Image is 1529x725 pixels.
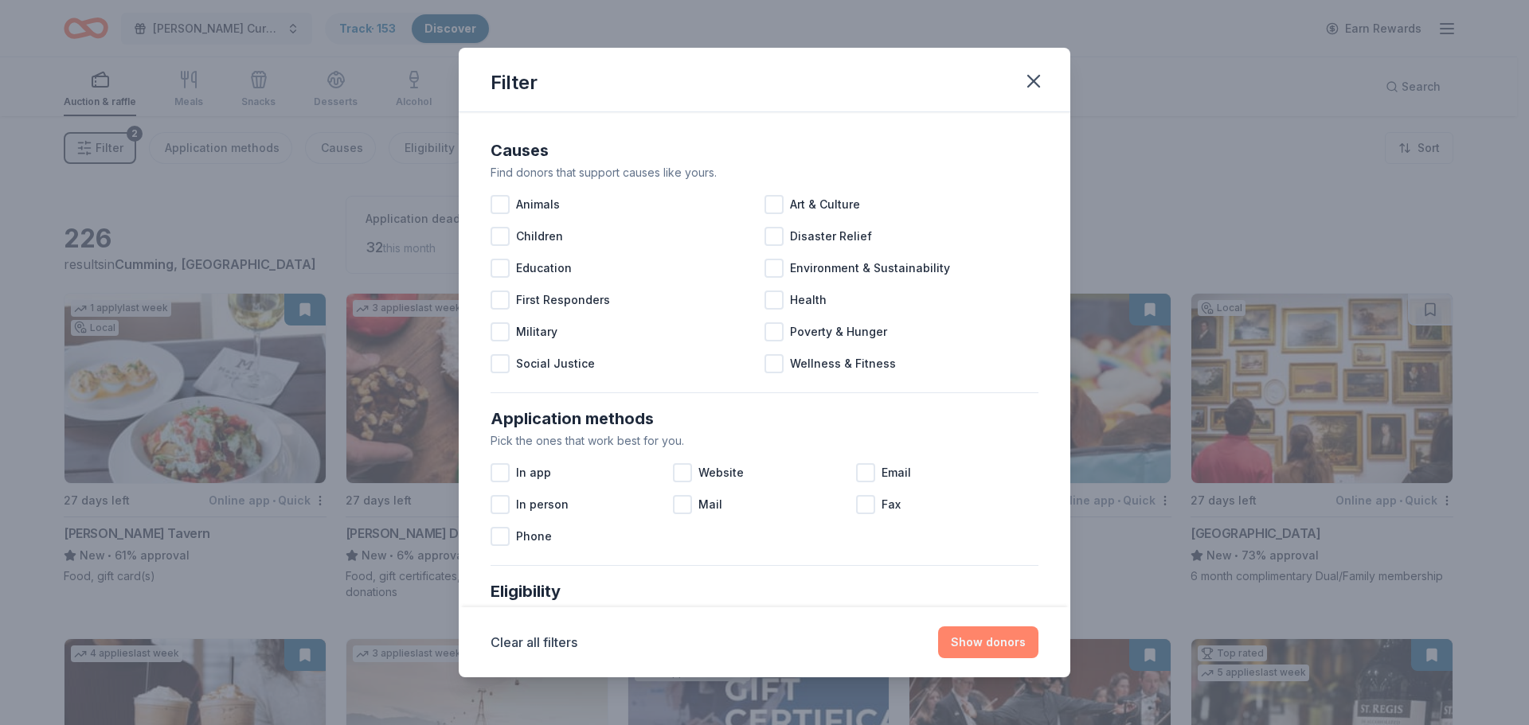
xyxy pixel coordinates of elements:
[491,633,577,652] button: Clear all filters
[516,259,572,278] span: Education
[790,290,827,310] span: Health
[698,463,744,482] span: Website
[698,495,722,514] span: Mail
[491,406,1038,431] div: Application methods
[790,259,950,278] span: Environment & Sustainability
[882,463,911,482] span: Email
[516,227,563,246] span: Children
[491,604,1038,623] div: Select any that describe you or your organization.
[790,322,887,341] span: Poverty & Hunger
[516,527,552,546] span: Phone
[491,138,1038,163] div: Causes
[516,495,569,514] span: In person
[491,163,1038,182] div: Find donors that support causes like yours.
[790,227,872,246] span: Disaster Relief
[516,463,551,482] span: In app
[938,626,1038,658] button: Show donors
[516,354,595,373] span: Social Justice
[790,354,896,373] span: Wellness & Fitness
[516,322,557,341] span: Military
[491,70,538,95] div: Filter
[516,290,610,310] span: First Responders
[882,495,901,514] span: Fax
[491,579,1038,604] div: Eligibility
[790,195,860,214] span: Art & Culture
[516,195,560,214] span: Animals
[491,431,1038,450] div: Pick the ones that work best for you.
